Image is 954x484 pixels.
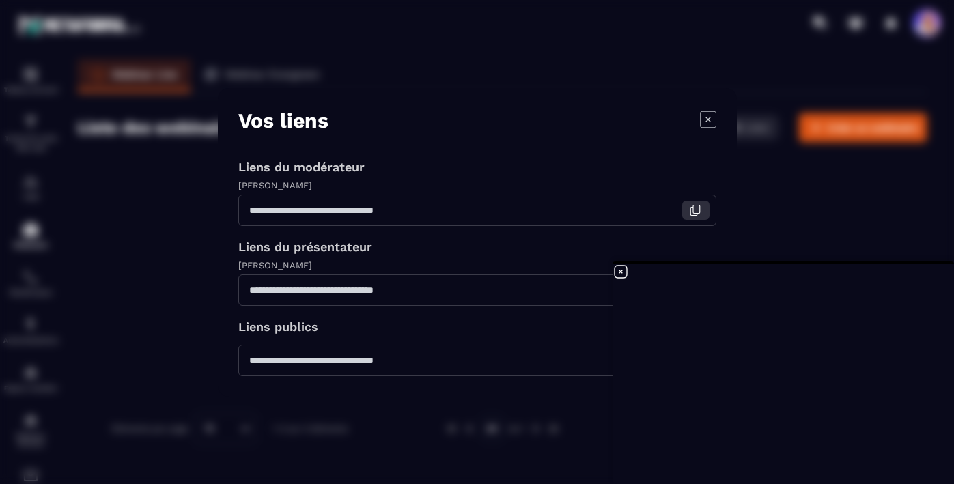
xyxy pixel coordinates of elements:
[238,260,312,270] label: [PERSON_NAME]
[238,180,312,190] label: [PERSON_NAME]
[238,109,328,132] p: Vos liens
[238,160,716,174] p: Liens du modérateur
[238,319,716,334] p: Liens publics
[238,240,716,254] p: Liens du présentateur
